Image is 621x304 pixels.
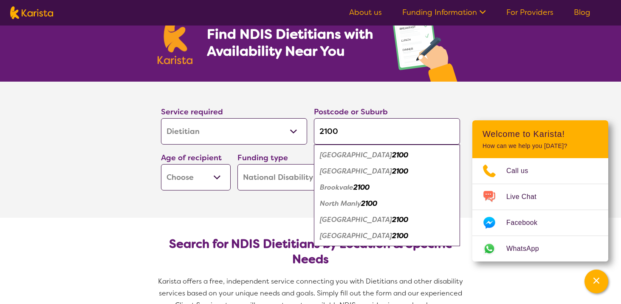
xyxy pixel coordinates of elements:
div: Brookvale 2100 [318,179,456,196]
em: [GEOGRAPHIC_DATA] [320,167,392,176]
a: Blog [574,7,590,17]
input: Type [314,118,460,145]
div: Warringah Mall 2100 [318,228,456,244]
div: Channel Menu [472,120,608,261]
h2: Search for NDIS Dietitians by Location & Specific Needs [168,236,453,267]
span: Live Chat [506,190,547,203]
em: 2100 [392,231,408,240]
em: 2100 [392,167,408,176]
label: Age of recipient [161,153,222,163]
img: dietitian [389,7,463,82]
span: Facebook [506,216,548,229]
h1: Find NDIS Dietitians with Availability Near You [207,26,375,60]
span: WhatsApp [506,242,549,255]
em: 2100 [353,183,370,192]
em: Brookvale [320,183,353,192]
em: [GEOGRAPHIC_DATA] [320,151,392,159]
em: 2100 [361,199,377,208]
em: 2100 [392,215,408,224]
a: About us [349,7,382,17]
em: [GEOGRAPHIC_DATA] [320,215,392,224]
label: Service required [161,107,223,117]
label: Postcode or Suburb [314,107,388,117]
a: Funding Information [402,7,486,17]
button: Channel Menu [584,270,608,293]
div: North Manly 2100 [318,196,456,212]
div: Beacon Hill 2100 [318,163,456,179]
a: For Providers [506,7,553,17]
h2: Welcome to Karista! [483,129,598,139]
em: North Manly [320,199,361,208]
ul: Choose channel [472,158,608,261]
em: [GEOGRAPHIC_DATA] [320,231,392,240]
div: Allambie Heights 2100 [318,147,456,163]
div: Oxford Falls 2100 [318,212,456,228]
img: Karista logo [158,18,192,64]
label: Funding type [237,153,288,163]
em: 2100 [392,151,408,159]
span: Call us [506,165,539,177]
p: How can we help you [DATE]? [483,142,598,150]
img: Karista logo [10,6,53,19]
a: Web link opens in a new tab. [472,236,608,261]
